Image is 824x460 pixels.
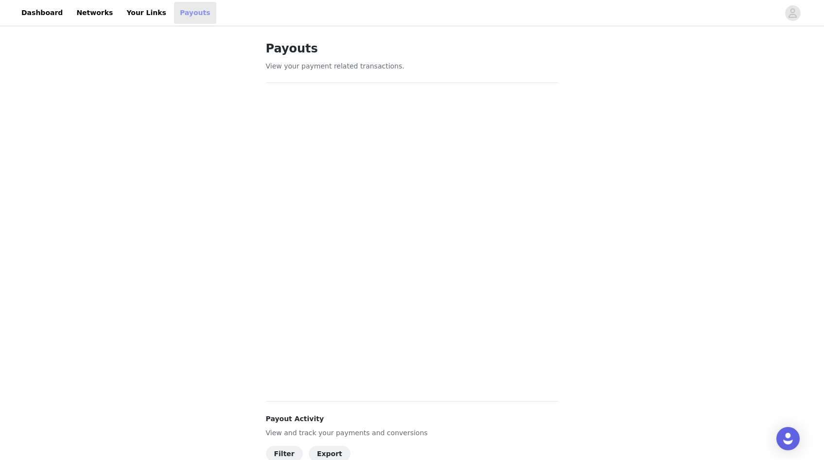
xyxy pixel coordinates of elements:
[266,40,559,57] h1: Payouts
[788,5,797,21] div: avatar
[776,427,800,450] div: Open Intercom Messenger
[174,2,216,24] a: Payouts
[266,61,559,71] p: View your payment related transactions.
[121,2,172,24] a: Your Links
[16,2,69,24] a: Dashboard
[266,414,559,424] h4: Payout Activity
[266,428,559,438] p: View and track your payments and conversions
[70,2,119,24] a: Networks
